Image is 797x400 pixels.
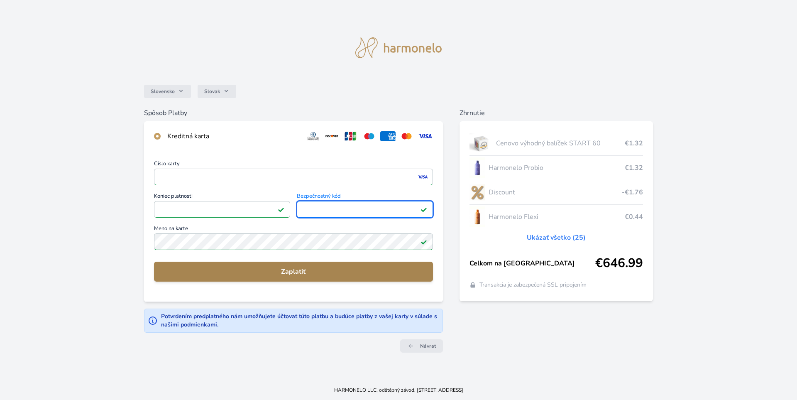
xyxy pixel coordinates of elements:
[625,138,643,148] span: €1.32
[421,206,427,213] img: Pole je platné
[469,133,493,154] img: start.jpg
[469,157,485,178] img: CLEAN_PROBIO_se_stinem_x-lo.jpg
[380,131,396,141] img: amex.svg
[161,312,439,329] div: Potvrdením predplatného nám umožňujete účtovať túto platbu a budúce platby z vašej karty v súlade...
[479,281,587,289] span: Transakcia je zabezpečená SSL pripojením
[622,187,643,197] span: -€1.76
[158,204,286,215] iframe: Iframe pre deň vypršania platnosti
[489,187,622,197] span: Discount
[198,85,236,98] button: Slovak
[306,131,321,141] img: diners.svg
[144,85,191,98] button: Slovensko
[167,131,299,141] div: Kreditná karta
[469,206,485,227] img: CLEAN_FLEXI_se_stinem_x-hi_(1)-lo.jpg
[399,131,414,141] img: mc.svg
[324,131,340,141] img: discover.svg
[527,233,586,243] a: Ukázať všetko (25)
[418,131,433,141] img: visa.svg
[151,88,175,95] span: Slovensko
[489,212,625,222] span: Harmonelo Flexi
[362,131,377,141] img: maestro.svg
[469,258,596,268] span: Celkom na [GEOGRAPHIC_DATA]
[204,88,220,95] span: Slovak
[595,256,643,271] span: €646.99
[154,233,433,250] input: Meno na kartePole je platné
[417,173,428,181] img: visa
[301,204,429,215] iframe: Iframe pre bezpečnostný kód
[158,171,429,183] iframe: Iframe pre číslo karty
[460,108,653,118] h6: Zhrnutie
[421,238,427,245] img: Pole je platné
[496,138,625,148] span: Cenovo výhodný balíček START 60
[400,339,443,353] a: Návrat
[420,343,436,349] span: Návrat
[154,194,290,201] span: Koniec platnosti
[625,163,643,173] span: €1.32
[297,194,433,201] span: Bezpečnostný kód
[161,267,426,277] span: Zaplatiť
[355,37,442,58] img: logo.svg
[469,182,485,203] img: discount-lo.png
[343,131,358,141] img: jcb.svg
[154,262,433,282] button: Zaplatiť
[489,163,625,173] span: Harmonelo Probio
[154,226,433,233] span: Meno na karte
[154,161,433,169] span: Číslo karty
[278,206,284,213] img: Pole je platné
[144,108,443,118] h6: Spôsob Platby
[625,212,643,222] span: €0.44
